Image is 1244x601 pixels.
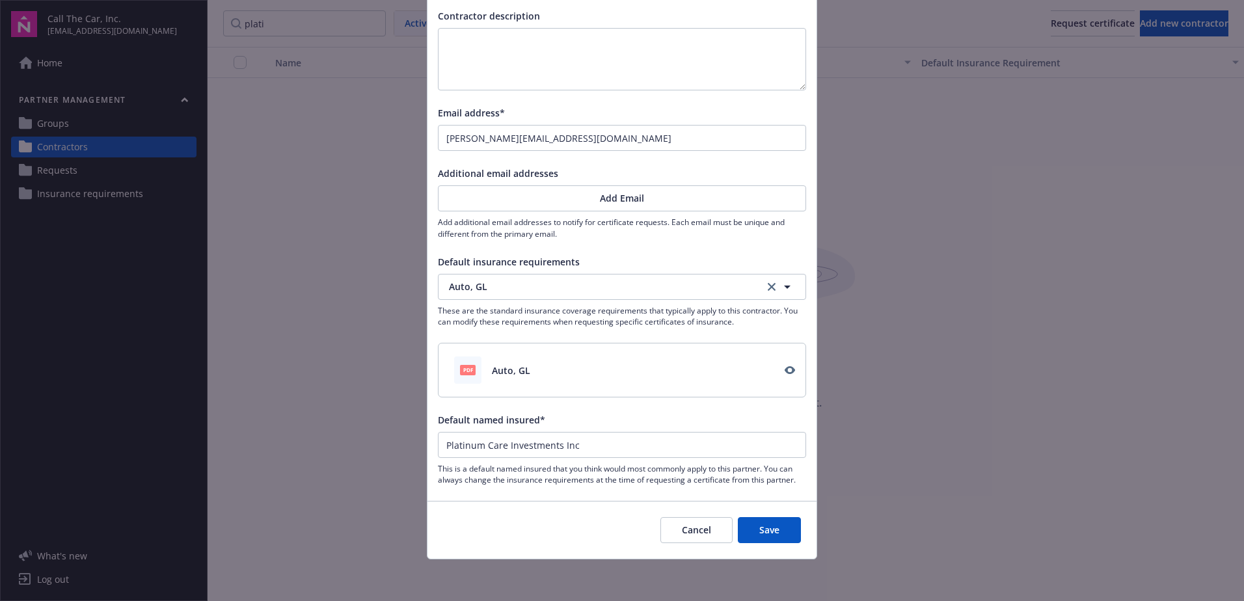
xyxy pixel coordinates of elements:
span: Email address* [438,107,505,119]
span: Add additional email addresses to notify for certificate requests. Each email must be unique and ... [438,217,806,239]
span: pdf [460,365,476,375]
a: clear selection [764,279,779,295]
span: Auto, GL [449,280,746,293]
span: Auto, GL [492,364,530,377]
a: View [779,360,800,381]
button: Auto, GLclear selection [438,274,806,300]
span: Default named insured* [438,414,545,426]
button: Cancel [660,517,733,543]
button: Add Email [438,185,806,211]
button: Save [738,517,801,543]
span: This is a default named insured that you think would most commonly apply to this partner. You can... [438,463,806,485]
span: These are the standard insurance coverage requirements that typically apply to this contractor. Y... [438,305,806,327]
span: Additional email addresses [438,167,558,180]
span: Default insurance requirements [438,256,580,268]
span: Contractor description [438,10,540,22]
